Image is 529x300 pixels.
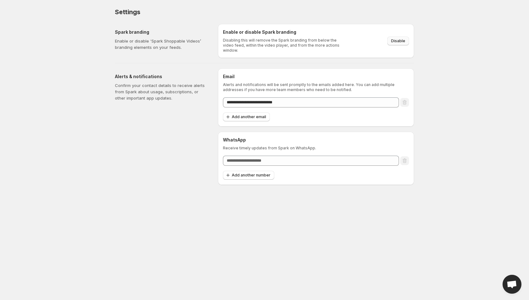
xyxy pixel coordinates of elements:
span: Disable [391,38,405,43]
span: Settings [115,8,140,16]
span: Add another number [232,173,270,178]
button: Disable [387,37,409,45]
h5: Alerts & notifications [115,73,208,80]
h6: WhatsApp [223,137,409,143]
a: Open chat [503,275,521,294]
p: Enable or disable ‘Spark Shoppable Videos’ branding elements on your feeds. [115,38,208,50]
button: Add another email [223,112,270,121]
button: Add another number [223,171,274,180]
h6: Email [223,73,409,80]
p: Receive timely updates from Spark on WhatsApp. [223,146,409,151]
span: Add another email [232,114,266,119]
p: Confirm your contact details to receive alerts from Spark about usage, subscriptions, or other im... [115,82,208,101]
h6: Enable or disable Spark branding [223,29,344,35]
h5: Spark branding [115,29,208,35]
p: Disabling this will remove the Spark branding from below the video feed, within the video player,... [223,38,344,53]
p: Alerts and notifications will be sent promptly to the emails added here. You can add multiple add... [223,82,409,92]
